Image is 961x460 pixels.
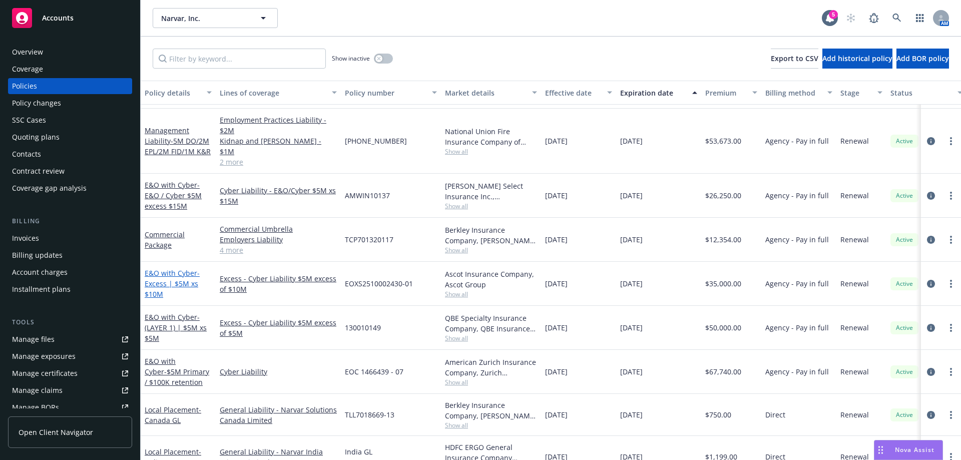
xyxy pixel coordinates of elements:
[895,445,934,454] span: Nova Assist
[445,88,526,98] div: Market details
[220,185,337,206] a: Cyber Liability - E&O/Cyber $5M xs $15M
[840,88,871,98] div: Stage
[12,44,43,60] div: Overview
[445,202,537,210] span: Show all
[12,78,37,94] div: Policies
[145,180,202,211] a: E&O with Cyber
[8,4,132,32] a: Accounts
[545,366,568,377] span: [DATE]
[445,400,537,421] div: Berkley Insurance Company, [PERSON_NAME] Corporation, Berkley Technology Underwriters (Internatio...
[620,409,643,420] span: [DATE]
[896,54,949,63] span: Add BOR policy
[153,8,278,28] button: Narvar, Inc.
[874,440,887,459] div: Drag to move
[620,278,643,289] span: [DATE]
[8,247,132,263] a: Billing updates
[141,81,216,105] button: Policy details
[705,88,746,98] div: Premium
[545,234,568,245] span: [DATE]
[836,81,886,105] button: Stage
[161,13,248,24] span: Narvar, Inc.
[896,49,949,69] button: Add BOR policy
[8,78,132,94] a: Policies
[545,190,568,201] span: [DATE]
[620,322,643,333] span: [DATE]
[822,54,892,63] span: Add historical policy
[765,278,829,289] span: Agency - Pay in full
[925,190,937,202] a: circleInformation
[545,322,568,333] span: [DATE]
[12,365,78,381] div: Manage certificates
[341,81,441,105] button: Policy number
[445,126,537,147] div: National Union Fire Insurance Company of [GEOGRAPHIC_DATA], [GEOGRAPHIC_DATA], AIG
[894,137,914,146] span: Active
[12,112,46,128] div: SSC Cases
[220,317,337,338] a: Excess - Cyber Liability $5M excess of $5M
[840,190,869,201] span: Renewal
[620,88,686,98] div: Expiration date
[145,126,211,156] a: Management Liability
[541,81,616,105] button: Effective date
[345,278,413,289] span: EOXS2510002430-01
[220,245,337,255] a: 4 more
[545,409,568,420] span: [DATE]
[145,312,207,343] span: - (LAYER 1) | $5M xs $5M
[8,44,132,60] a: Overview
[145,230,185,250] a: Commercial Package
[12,146,41,162] div: Contacts
[765,409,785,420] span: Direct
[12,163,65,179] div: Contract review
[841,8,861,28] a: Start snowing
[8,146,132,162] a: Contacts
[705,136,741,146] span: $53,673.00
[620,234,643,245] span: [DATE]
[945,234,957,246] a: more
[19,427,93,437] span: Open Client Navigator
[765,190,829,201] span: Agency - Pay in full
[12,230,39,246] div: Invoices
[8,331,132,347] a: Manage files
[445,269,537,290] div: Ascot Insurance Company, Ascot Group
[345,88,426,98] div: Policy number
[220,224,337,234] a: Commercial Umbrella
[894,235,914,244] span: Active
[8,348,132,364] a: Manage exposures
[822,49,892,69] button: Add historical policy
[145,136,211,156] span: - 5M DO/2M EPL/2M FID/1M K&R
[945,190,957,202] a: more
[829,10,838,19] div: 5
[545,278,568,289] span: [DATE]
[12,348,76,364] div: Manage exposures
[12,129,60,145] div: Quoting plans
[620,366,643,377] span: [DATE]
[945,409,957,421] a: more
[145,88,201,98] div: Policy details
[153,49,326,69] input: Filter by keyword...
[894,191,914,200] span: Active
[8,230,132,246] a: Invoices
[220,366,337,377] a: Cyber Liability
[894,410,914,419] span: Active
[445,290,537,298] span: Show all
[771,49,818,69] button: Export to CSV
[765,88,821,98] div: Billing method
[545,136,568,146] span: [DATE]
[8,382,132,398] a: Manage claims
[445,147,537,156] span: Show all
[705,322,741,333] span: $50,000.00
[145,405,201,425] a: Local Placement
[840,234,869,245] span: Renewal
[840,409,869,420] span: Renewal
[840,136,869,146] span: Renewal
[545,88,601,98] div: Effective date
[345,190,390,201] span: AMWIN10137
[701,81,761,105] button: Premium
[145,367,209,387] span: - $5M Primary / $100K retention
[345,234,393,245] span: TCP701320117
[874,440,943,460] button: Nova Assist
[220,234,337,245] a: Employers Liability
[445,181,537,202] div: [PERSON_NAME] Select Insurance Inc., [PERSON_NAME] Insurance Group, Ltd.
[765,322,829,333] span: Agency - Pay in full
[8,216,132,226] div: Billing
[42,14,74,22] span: Accounts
